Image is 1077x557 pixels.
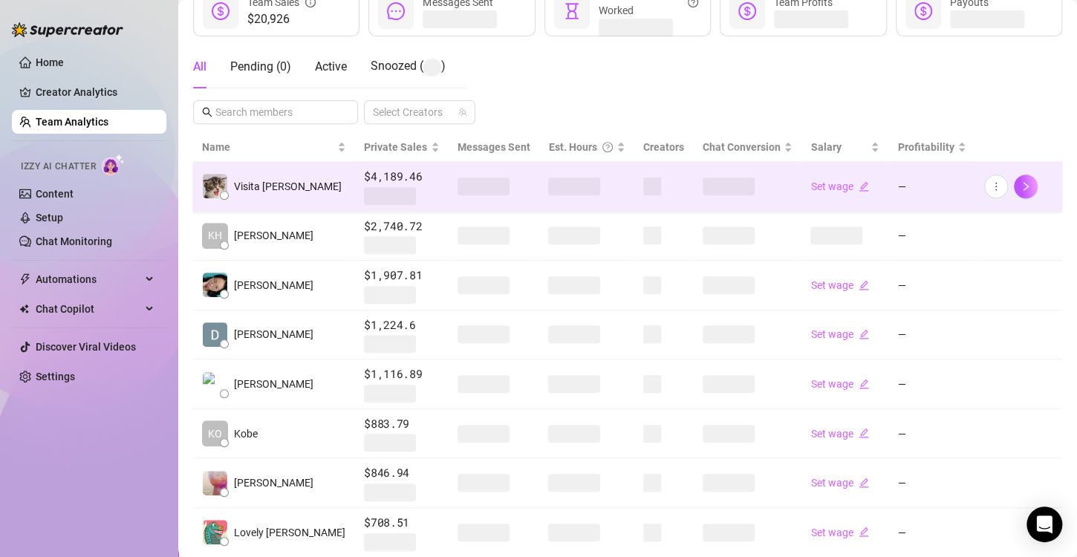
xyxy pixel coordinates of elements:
a: Set wageedit [810,527,869,538]
span: Messages Sent [458,141,530,153]
span: hourglass [563,2,581,20]
span: $1,116.89 [364,365,440,383]
span: edit [859,280,869,290]
span: Salary [810,141,841,153]
div: Open Intercom Messenger [1026,506,1062,542]
img: logo-BBDzfeDw.svg [12,22,123,37]
span: [PERSON_NAME] [234,376,313,392]
span: $20,926 [247,10,316,28]
span: edit [859,329,869,339]
span: Active [315,59,347,74]
span: [PERSON_NAME] [234,277,313,293]
span: right [1021,181,1031,192]
th: Name [193,133,355,162]
span: $2,740.72 [364,218,440,235]
span: KH [208,227,222,244]
img: Shahani Villare… [203,471,227,495]
span: edit [859,379,869,389]
span: [PERSON_NAME] [234,475,313,491]
a: Set wageedit [810,477,869,489]
span: Name [202,139,334,155]
span: $883.79 [364,415,440,433]
a: Chat Monitoring [36,235,112,247]
span: $4,189.46 [364,168,440,186]
td: — [888,310,975,360]
img: Chat Copilot [19,304,29,314]
a: Set wageedit [810,180,869,192]
div: Est. Hours [548,139,614,155]
a: Settings [36,371,75,382]
span: Izzy AI Chatter [21,160,96,174]
span: message [387,2,405,20]
span: dollar-circle [212,2,230,20]
a: Creator Analytics [36,80,154,104]
a: Set wageedit [810,328,869,340]
td: — [888,261,975,310]
span: dollar-circle [738,2,756,20]
span: search [202,107,212,117]
th: Creators [634,133,693,162]
span: Private Sales [364,141,427,153]
span: KO [208,426,222,442]
span: [PERSON_NAME] [234,227,313,244]
span: Chat Conversion [703,141,781,153]
span: $1,907.81 [364,267,440,284]
img: Lovely Gablines [203,520,227,544]
a: Discover Viral Videos [36,341,136,353]
span: edit [859,181,869,192]
span: [PERSON_NAME] [234,326,313,342]
input: Search members [215,104,337,120]
span: edit [859,478,869,488]
span: Profitability [897,141,954,153]
td: — [888,359,975,409]
span: Chat Copilot [36,297,141,321]
span: Automations [36,267,141,291]
span: Kobe [234,426,258,442]
div: All [193,58,206,76]
span: $846.94 [364,464,440,482]
td: — [888,162,975,212]
span: dollar-circle [914,2,932,20]
img: Paul James Sori… [203,372,227,397]
span: Lovely [PERSON_NAME] [234,524,345,541]
span: edit [859,428,869,438]
a: Set wageedit [810,378,869,390]
td: — [888,458,975,508]
a: Content [36,188,74,200]
img: Visita Renz Edw… [203,174,227,198]
a: Home [36,56,64,68]
td: — [888,409,975,459]
img: connie [203,273,227,297]
span: Snoozed ( ) [371,59,446,73]
a: Setup [36,212,63,224]
span: $708.51 [364,514,440,532]
span: question-circle [602,139,613,155]
span: team [458,108,467,117]
span: Visita [PERSON_NAME] [234,178,342,195]
a: Set wageedit [810,279,869,291]
span: thunderbolt [19,273,31,285]
td: — [888,212,975,261]
a: Team Analytics [36,116,108,128]
span: edit [859,527,869,537]
a: Set wageedit [810,428,869,440]
span: more [991,181,1001,192]
img: AI Chatter [102,154,125,175]
span: $1,224.6 [364,316,440,334]
div: Pending ( 0 ) [230,58,291,76]
img: Dale Jacolba [203,322,227,347]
